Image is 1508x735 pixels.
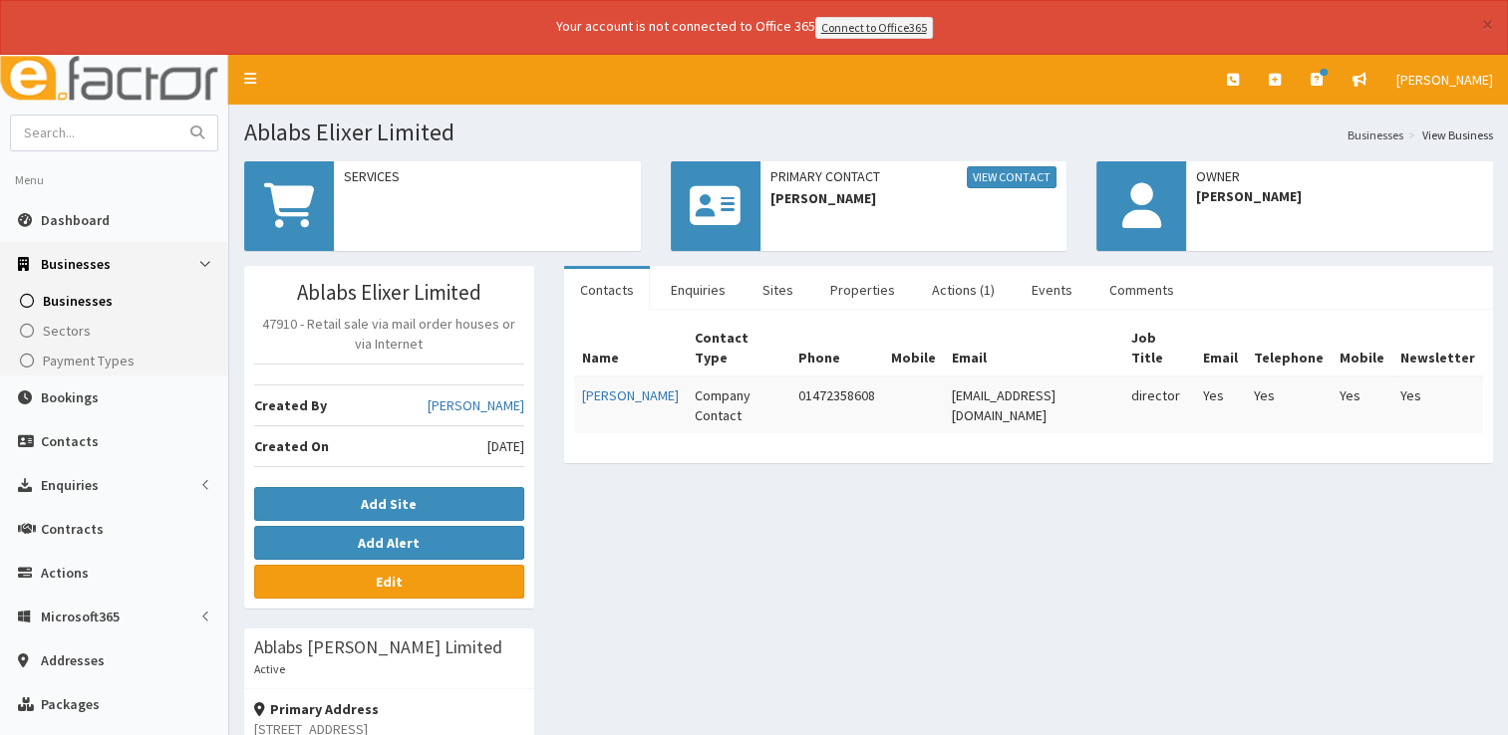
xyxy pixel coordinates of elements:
strong: Primary Address [254,700,379,718]
span: Actions [41,564,89,582]
span: Contacts [41,432,99,450]
th: Email [1195,320,1246,376]
th: Telephone [1246,320,1332,376]
a: View Contact [967,166,1056,188]
td: Yes [1392,376,1483,433]
span: Addresses [41,651,105,669]
small: Active [254,661,285,676]
b: Add Alert [358,534,420,552]
span: [DATE] [487,436,524,456]
span: Businesses [43,292,113,310]
th: Mobile [1332,320,1392,376]
td: Company Contact [687,376,790,433]
td: 01472358608 [790,376,883,433]
li: View Business [1403,126,1493,143]
a: [PERSON_NAME] [428,395,524,415]
td: director [1123,376,1195,433]
a: Enquiries [655,269,742,311]
td: Yes [1332,376,1392,433]
th: Contact Type [687,320,790,376]
span: Services [344,166,631,186]
span: Primary Contact [770,166,1057,188]
a: Sites [747,269,809,311]
th: Job Title [1123,320,1195,376]
td: [EMAIL_ADDRESS][DOMAIN_NAME] [944,376,1123,433]
span: Businesses [41,255,111,273]
b: Add Site [361,495,417,513]
span: Bookings [41,388,99,406]
a: Businesses [1348,126,1403,143]
h3: Ablabs Elixer Limited [254,281,524,304]
p: 47910 - Retail sale via mail order houses or via Internet [254,314,524,354]
span: Dashboard [41,211,110,229]
a: Payment Types [5,346,228,375]
a: Connect to Office365 [815,17,933,39]
td: Yes [1246,376,1332,433]
th: Phone [790,320,883,376]
a: Properties [814,269,911,311]
span: [PERSON_NAME] [1396,71,1493,89]
span: Sectors [43,322,91,340]
span: [PERSON_NAME] [770,188,1057,208]
b: Created By [254,396,327,414]
a: [PERSON_NAME] [582,386,679,404]
button: × [1482,14,1493,35]
span: Owner [1196,166,1483,186]
a: Actions (1) [916,269,1011,311]
a: Businesses [5,286,228,316]
h1: Ablabs Elixer Limited [244,120,1493,145]
div: Your account is not connected to Office 365 [161,16,1328,39]
a: Sectors [5,316,228,346]
span: Packages [41,695,100,713]
button: Add Alert [254,526,524,560]
th: Email [944,320,1123,376]
a: [PERSON_NAME] [1381,55,1508,105]
th: Mobile [883,320,944,376]
a: Edit [254,565,524,599]
span: Payment Types [43,352,135,369]
td: Yes [1195,376,1246,433]
span: Microsoft365 [41,608,120,625]
a: Events [1016,269,1088,311]
span: [PERSON_NAME] [1196,186,1483,206]
input: Search... [11,116,178,150]
b: Edit [376,573,403,591]
span: Enquiries [41,476,99,494]
span: Contracts [41,520,104,538]
b: Created On [254,437,329,455]
th: Name [574,320,687,376]
th: Newsletter [1392,320,1483,376]
a: Comments [1093,269,1190,311]
h3: Ablabs [PERSON_NAME] Limited [254,638,502,656]
a: Contacts [564,269,650,311]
